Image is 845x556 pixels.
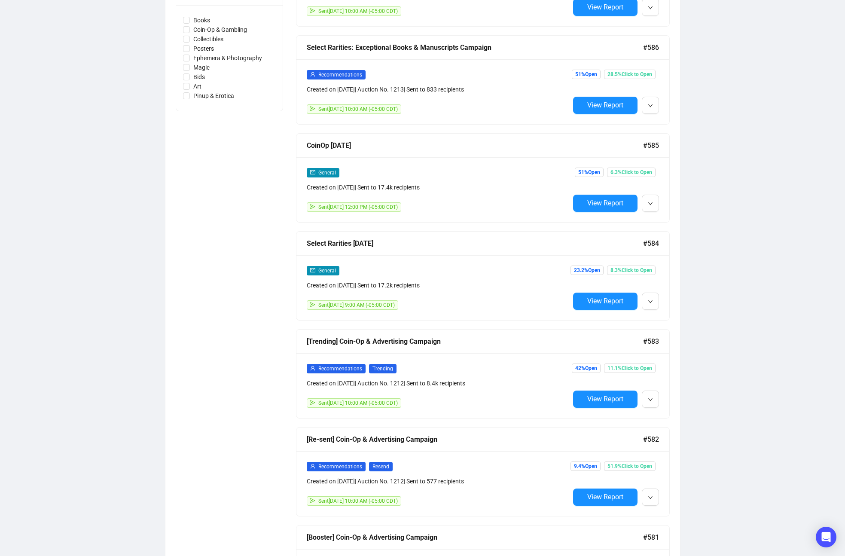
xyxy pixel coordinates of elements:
[604,364,656,373] span: 11.1% Click to Open
[573,293,638,310] button: View Report
[643,336,659,347] span: #583
[190,34,227,44] span: Collectibles
[310,268,315,273] span: mail
[643,140,659,151] span: #585
[190,72,208,82] span: Bids
[310,72,315,77] span: user
[648,495,653,500] span: down
[587,493,623,501] span: View Report
[573,97,638,114] button: View Report
[575,168,604,177] span: 51% Open
[369,364,397,373] span: Trending
[587,101,623,109] span: View Report
[318,464,362,470] span: Recommendations
[643,434,659,445] span: #582
[307,140,643,151] div: CoinOp [DATE]
[318,72,362,78] span: Recommendations
[310,464,315,469] span: user
[643,238,659,249] span: #584
[587,3,623,11] span: View Report
[607,168,656,177] span: 6.3% Click to Open
[318,106,398,112] span: Sent [DATE] 10:00 AM (-05:00 CDT)
[648,299,653,304] span: down
[570,461,601,471] span: 9.4% Open
[648,103,653,108] span: down
[307,477,570,486] div: Created on [DATE] | Auction No. 1212 | Sent to 577 recipients
[190,25,250,34] span: Coin-Op & Gambling
[318,8,398,14] span: Sent [DATE] 10:00 AM (-05:00 CDT)
[318,498,398,504] span: Sent [DATE] 10:00 AM (-05:00 CDT)
[307,42,643,53] div: Select Rarities: Exceptional Books & Manuscripts Campaign
[307,238,643,249] div: Select Rarities [DATE]
[190,82,205,91] span: Art
[587,395,623,403] span: View Report
[310,106,315,111] span: send
[604,70,656,79] span: 28.5% Click to Open
[607,266,656,275] span: 8.3% Click to Open
[190,91,238,101] span: Pinup & Erotica
[190,63,213,72] span: Magic
[310,302,315,307] span: send
[307,532,643,543] div: [Booster] Coin-Op & Advertising Campaign
[307,336,643,347] div: [Trending] Coin-Op & Advertising Campaign
[190,44,217,53] span: Posters
[307,281,570,290] div: Created on [DATE] | Sent to 17.2k recipients
[318,268,336,274] span: General
[369,462,393,471] span: Resend
[296,427,670,516] a: [Re-sent] Coin-Op & Advertising Campaign#582userRecommendationsResendCreated on [DATE]| Auction N...
[296,231,670,321] a: Select Rarities [DATE]#584mailGeneralCreated on [DATE]| Sent to 17.2k recipientssendSent[DATE] 9:...
[318,366,362,372] span: Recommendations
[318,170,336,176] span: General
[296,133,670,223] a: CoinOp [DATE]#585mailGeneralCreated on [DATE]| Sent to 17.4k recipientssendSent[DATE] 12:00 PM (-...
[572,70,601,79] span: 51% Open
[310,204,315,209] span: send
[307,434,643,445] div: [Re-sent] Coin-Op & Advertising Campaign
[570,266,604,275] span: 23.2% Open
[310,8,315,13] span: send
[648,397,653,402] span: down
[648,201,653,206] span: down
[307,85,570,94] div: Created on [DATE] | Auction No. 1213 | Sent to 833 recipients
[307,183,570,192] div: Created on [DATE] | Sent to 17.4k recipients
[587,297,623,305] span: View Report
[587,199,623,207] span: View Report
[296,329,670,419] a: [Trending] Coin-Op & Advertising Campaign#583userRecommendationsTrendingCreated on [DATE]| Auctio...
[310,498,315,503] span: send
[643,532,659,543] span: #581
[318,400,398,406] span: Sent [DATE] 10:00 AM (-05:00 CDT)
[572,364,601,373] span: 42% Open
[310,170,315,175] span: mail
[307,379,570,388] div: Created on [DATE] | Auction No. 1212 | Sent to 8.4k recipients
[573,489,638,506] button: View Report
[648,5,653,10] span: down
[310,366,315,371] span: user
[816,527,836,547] div: Open Intercom Messenger
[190,53,265,63] span: Ephemera & Photography
[643,42,659,53] span: #586
[190,15,214,25] span: Books
[296,35,670,125] a: Select Rarities: Exceptional Books & Manuscripts Campaign#586userRecommendationsCreated on [DATE]...
[310,400,315,405] span: send
[573,195,638,212] button: View Report
[573,391,638,408] button: View Report
[318,302,395,308] span: Sent [DATE] 9:00 AM (-05:00 CDT)
[604,461,656,471] span: 51.9% Click to Open
[318,204,398,210] span: Sent [DATE] 12:00 PM (-05:00 CDT)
